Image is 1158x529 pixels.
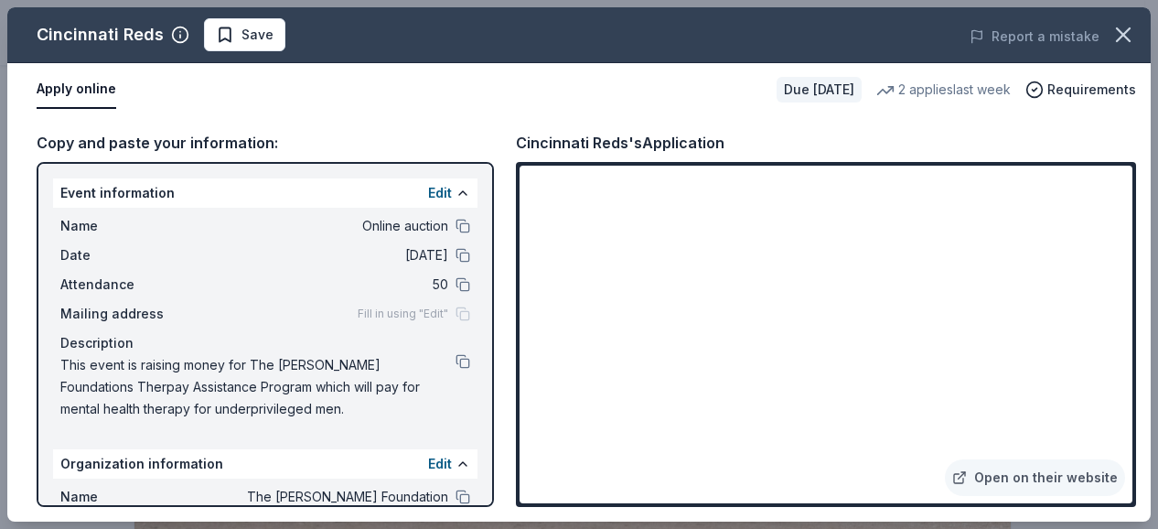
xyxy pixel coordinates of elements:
span: Mailing address [60,303,183,325]
div: Organization information [53,449,477,479]
div: Description [60,332,470,354]
button: Save [204,18,285,51]
span: Name [60,486,183,508]
span: This event is raising money for The [PERSON_NAME] Foundations Therpay Assistance Program which wi... [60,354,456,420]
button: Edit [428,453,452,475]
span: 50 [183,274,448,296]
button: Apply online [37,70,116,109]
span: Date [60,244,183,266]
span: Name [60,215,183,237]
button: Report a mistake [970,26,1099,48]
div: Cincinnati Reds's Application [516,131,724,155]
span: [DATE] [183,244,448,266]
span: Online auction [183,215,448,237]
div: Copy and paste your information: [37,131,494,155]
span: Save [241,24,273,46]
span: Fill in using "Edit" [358,307,448,321]
span: Requirements [1047,79,1136,101]
div: Cincinnati Reds [37,20,164,49]
span: Attendance [60,274,183,296]
div: Due [DATE] [777,77,862,103]
div: Event information [53,178,477,208]
span: The [PERSON_NAME] Foundation [183,486,448,508]
button: Edit [428,182,452,204]
div: 2 applies last week [876,79,1011,101]
button: Requirements [1025,79,1136,101]
a: Open on their website [945,459,1125,496]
